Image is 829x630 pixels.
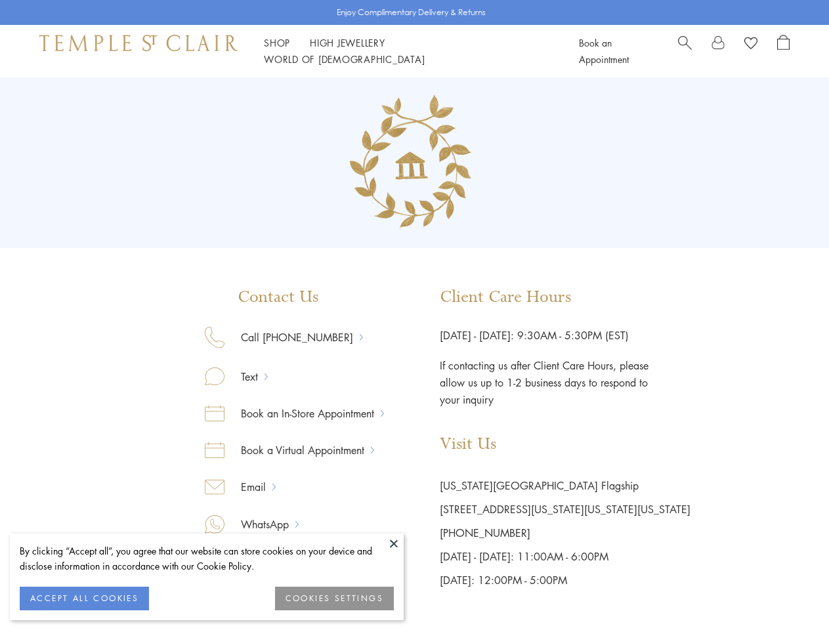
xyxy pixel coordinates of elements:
nav: Main navigation [264,35,549,68]
p: [DATE] - [DATE]: 11:00AM - 6:00PM [440,545,691,568]
p: Enjoy Complimentary Delivery & Returns [337,6,486,19]
img: Temple St. Clair [39,35,238,51]
img: Group_135.png [334,83,495,243]
a: Book an Appointment [579,36,629,66]
a: Book a Virtual Appointment [224,442,371,459]
a: Book an In-Store Appointment [224,405,381,422]
a: Text [224,368,265,385]
iframe: Gorgias live chat messenger [763,568,816,617]
button: COOKIES SETTINGS [275,587,394,610]
a: Call [PHONE_NUMBER] [224,329,360,346]
p: If contacting us after Client Care Hours, please allow us up to 1-2 business days to respond to y... [440,344,650,408]
p: Visit Us [440,434,691,454]
a: ShopShop [264,36,290,49]
p: Contact Us [205,287,384,307]
a: WhatsApp [224,516,295,533]
a: Search [678,35,692,68]
a: Open Shopping Bag [777,35,790,68]
p: [DATE] - [DATE]: 9:30AM - 5:30PM (EST) [440,327,691,344]
p: Client Care Hours [440,287,691,307]
p: [DATE]: 12:00PM - 5:00PM [440,568,691,592]
div: By clicking “Accept all”, you agree that our website can store cookies on your device and disclos... [20,543,394,574]
a: View Wishlist [744,35,757,54]
button: ACCEPT ALL COOKIES [20,587,149,610]
a: World of [DEMOGRAPHIC_DATA]World of [DEMOGRAPHIC_DATA] [264,52,425,66]
a: [STREET_ADDRESS][US_STATE][US_STATE][US_STATE] [440,502,691,516]
a: Email [224,478,272,495]
a: High JewelleryHigh Jewellery [310,36,385,49]
a: [PHONE_NUMBER] [440,526,530,540]
p: [US_STATE][GEOGRAPHIC_DATA] Flagship [440,474,691,497]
